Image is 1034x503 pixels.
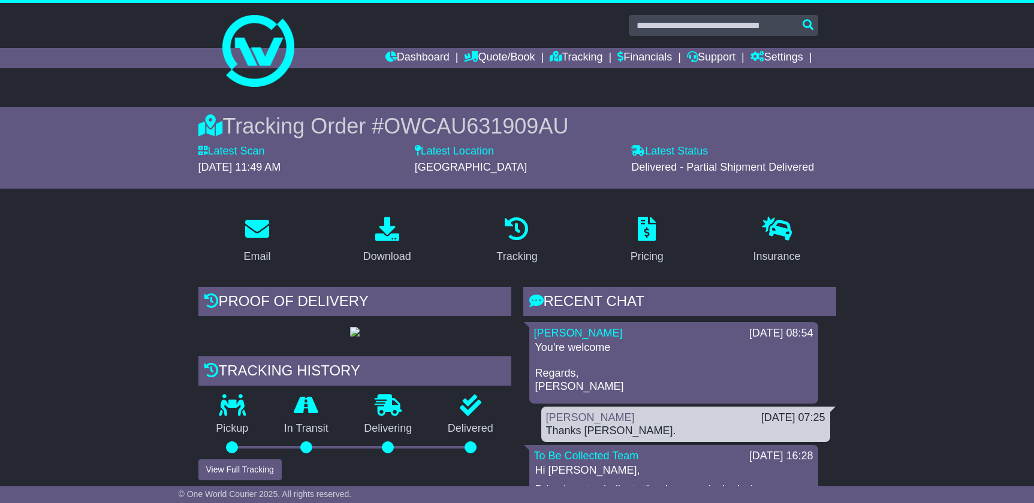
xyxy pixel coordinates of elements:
[617,48,672,68] a: Financials
[363,249,411,265] div: Download
[523,287,836,319] div: RECENT CHAT
[415,161,527,173] span: [GEOGRAPHIC_DATA]
[753,249,801,265] div: Insurance
[243,249,270,265] div: Email
[346,422,430,435] p: Delivering
[198,459,282,480] button: View Full Tracking
[550,48,602,68] a: Tracking
[430,422,511,435] p: Delivered
[623,213,671,269] a: Pricing
[415,145,494,158] label: Latest Location
[198,287,511,319] div: Proof of Delivery
[385,48,450,68] a: Dashboard
[746,213,809,269] a: Insurance
[761,411,825,425] div: [DATE] 07:25
[749,327,813,340] div: [DATE] 08:54
[631,161,814,173] span: Delivered - Partial Shipment Delivered
[198,113,836,139] div: Tracking Order #
[198,145,265,158] label: Latest Scan
[534,327,623,339] a: [PERSON_NAME]
[198,422,267,435] p: Pickup
[489,213,545,269] a: Tracking
[355,213,419,269] a: Download
[546,425,825,438] div: Thanks [PERSON_NAME].
[631,249,664,265] div: Pricing
[687,48,735,68] a: Support
[384,114,568,138] span: OWCAU631909AU
[236,213,278,269] a: Email
[198,356,511,389] div: Tracking history
[749,450,813,463] div: [DATE] 16:28
[496,249,537,265] div: Tracking
[535,464,812,477] p: Hi [PERSON_NAME],
[631,145,708,158] label: Latest Status
[266,422,346,435] p: In Transit
[350,327,360,337] img: GetPodImage
[535,341,812,393] p: You're welcome Regards, [PERSON_NAME]
[198,161,281,173] span: [DATE] 11:49 AM
[750,48,803,68] a: Settings
[546,411,635,423] a: [PERSON_NAME]
[464,48,535,68] a: Quote/Book
[179,489,352,499] span: © One World Courier 2025. All rights reserved.
[534,450,639,462] a: To Be Collected Team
